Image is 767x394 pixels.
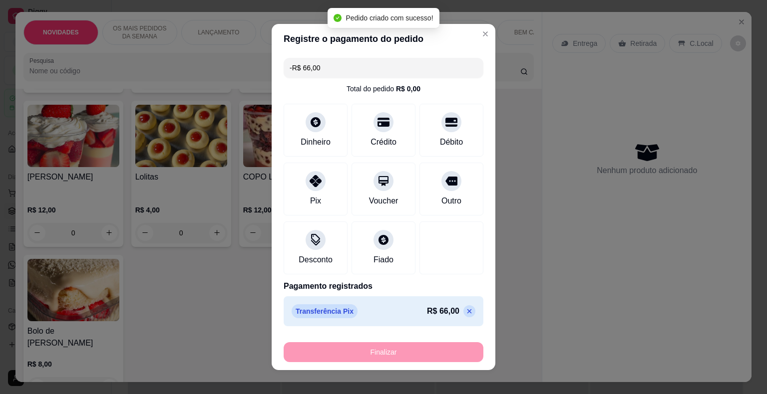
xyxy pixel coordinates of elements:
button: Close [477,26,493,42]
div: Outro [441,195,461,207]
p: Transferência Pix [292,304,358,318]
div: R$ 0,00 [396,84,420,94]
div: Dinheiro [301,136,331,148]
div: Voucher [369,195,398,207]
p: R$ 66,00 [427,305,459,317]
header: Registre o pagamento do pedido [272,24,495,54]
p: Pagamento registrados [284,280,483,292]
span: check-circle [334,14,342,22]
div: Débito [440,136,463,148]
div: Crédito [371,136,396,148]
div: Total do pedido [347,84,420,94]
div: Desconto [299,254,333,266]
div: Fiado [374,254,393,266]
span: Pedido criado com sucesso! [346,14,433,22]
div: Pix [310,195,321,207]
input: Ex.: hambúrguer de cordeiro [290,58,477,78]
